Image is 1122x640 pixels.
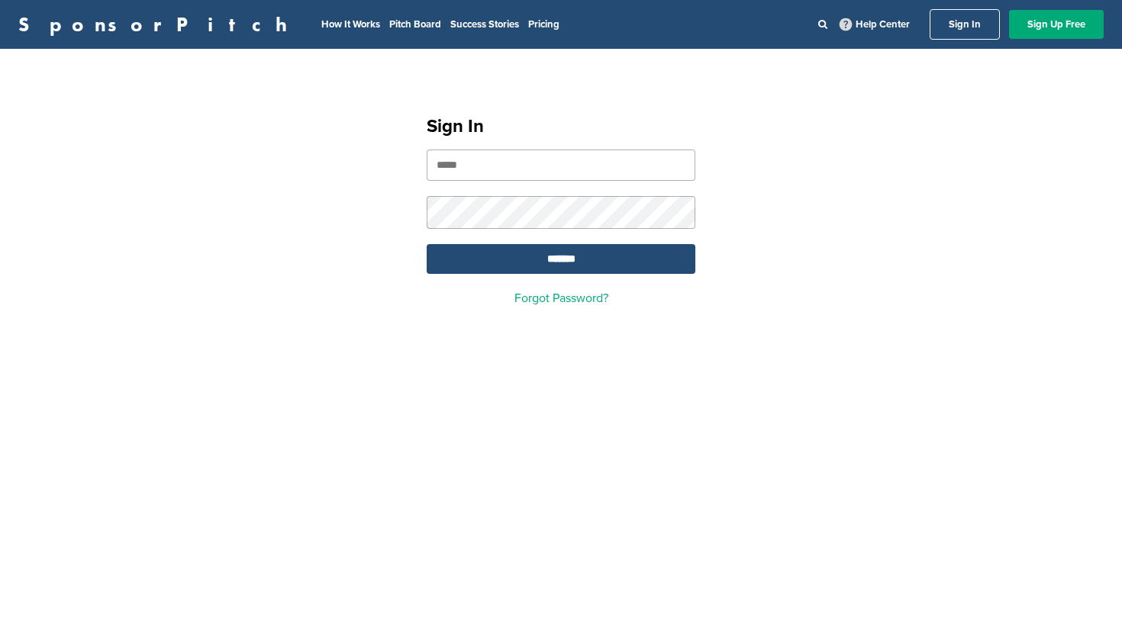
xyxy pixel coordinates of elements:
[514,291,608,306] a: Forgot Password?
[1009,10,1104,39] a: Sign Up Free
[930,9,1000,40] a: Sign In
[427,113,695,140] h1: Sign In
[321,18,380,31] a: How It Works
[18,14,297,34] a: SponsorPitch
[389,18,441,31] a: Pitch Board
[837,15,913,34] a: Help Center
[528,18,559,31] a: Pricing
[450,18,519,31] a: Success Stories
